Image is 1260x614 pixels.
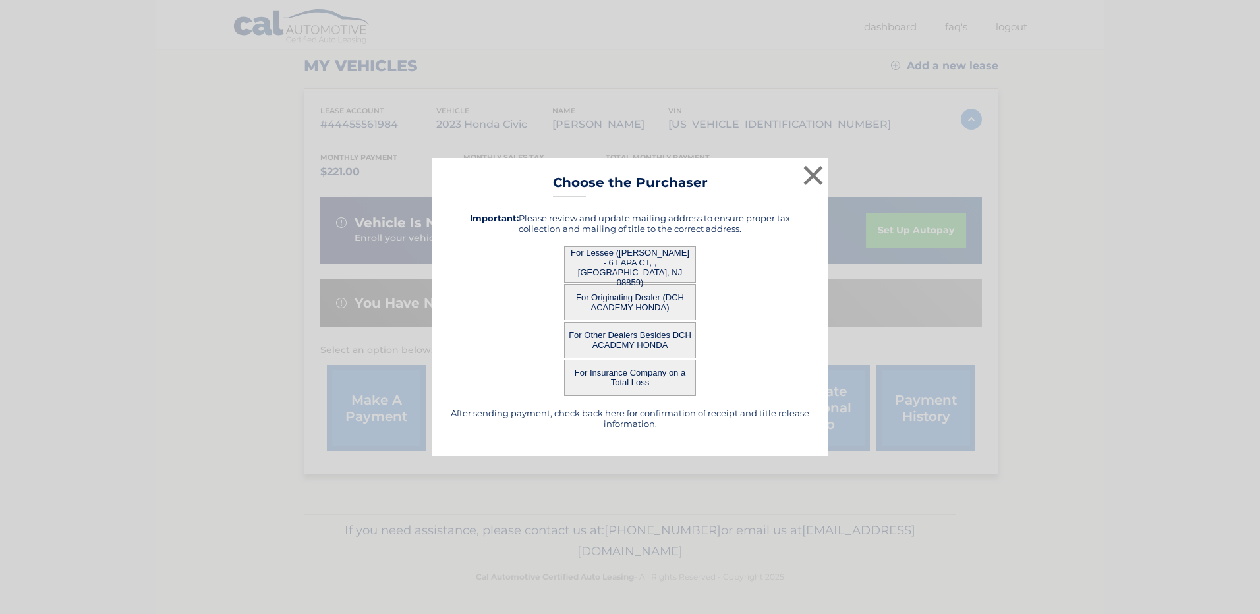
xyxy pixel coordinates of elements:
[564,284,696,320] button: For Originating Dealer (DCH ACADEMY HONDA)
[553,175,708,198] h3: Choose the Purchaser
[564,322,696,358] button: For Other Dealers Besides DCH ACADEMY HONDA
[564,360,696,396] button: For Insurance Company on a Total Loss
[449,408,811,429] h5: After sending payment, check back here for confirmation of receipt and title release information.
[470,213,519,223] strong: Important:
[449,213,811,234] h5: Please review and update mailing address to ensure proper tax collection and mailing of title to ...
[564,246,696,283] button: For Lessee ([PERSON_NAME] - 6 LAPA CT, , [GEOGRAPHIC_DATA], NJ 08859)
[800,162,826,188] button: ×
